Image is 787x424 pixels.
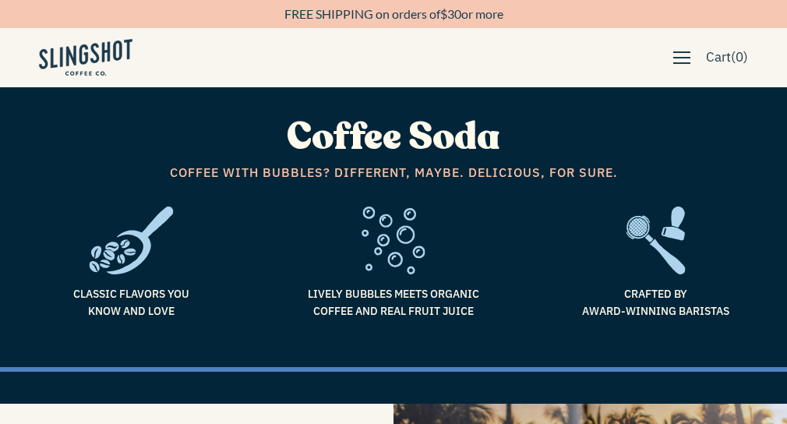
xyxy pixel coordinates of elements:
span: Lively bubbles meets organic coffee and real fruit juice [274,285,513,320]
span: Crafted by Award-Winning Baristas [536,285,775,320]
span: Coffee Soda [287,111,500,162]
span: Coffee with bubbles? Different, maybe. Delicious, for sure. [12,163,775,183]
span: ( [731,47,736,68]
a: Cart(0) [698,42,756,72]
span: ) [743,47,748,68]
img: fizz-1636557709766.svg [274,207,513,274]
img: frame1-1635784469953.svg [12,207,251,274]
span: $ [440,6,447,21]
span: 0 [736,48,743,65]
img: frame2-1635783918803.svg [536,207,775,274]
span: 30 [447,6,461,21]
span: Classic flavors you know and love [12,285,251,320]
